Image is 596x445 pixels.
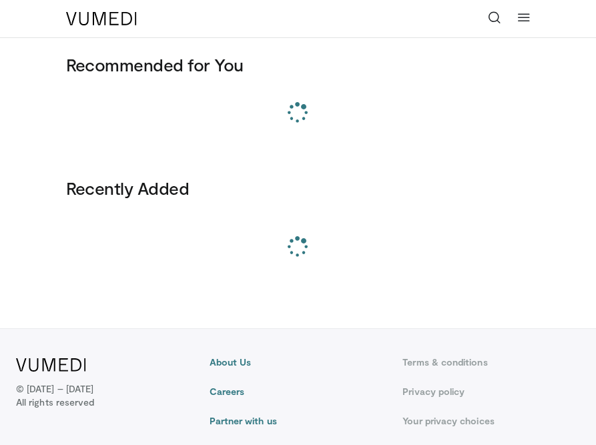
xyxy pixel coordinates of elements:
[66,177,531,199] h3: Recently Added
[16,396,94,409] span: All rights reserved
[210,385,387,398] a: Careers
[210,356,387,369] a: About Us
[16,358,86,372] img: VuMedi Logo
[16,382,94,409] p: © [DATE] – [DATE]
[402,414,580,428] a: Your privacy choices
[402,356,580,369] a: Terms & conditions
[66,54,531,75] h3: Recommended for You
[210,414,387,428] a: Partner with us
[402,385,580,398] a: Privacy policy
[66,12,137,25] img: VuMedi Logo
